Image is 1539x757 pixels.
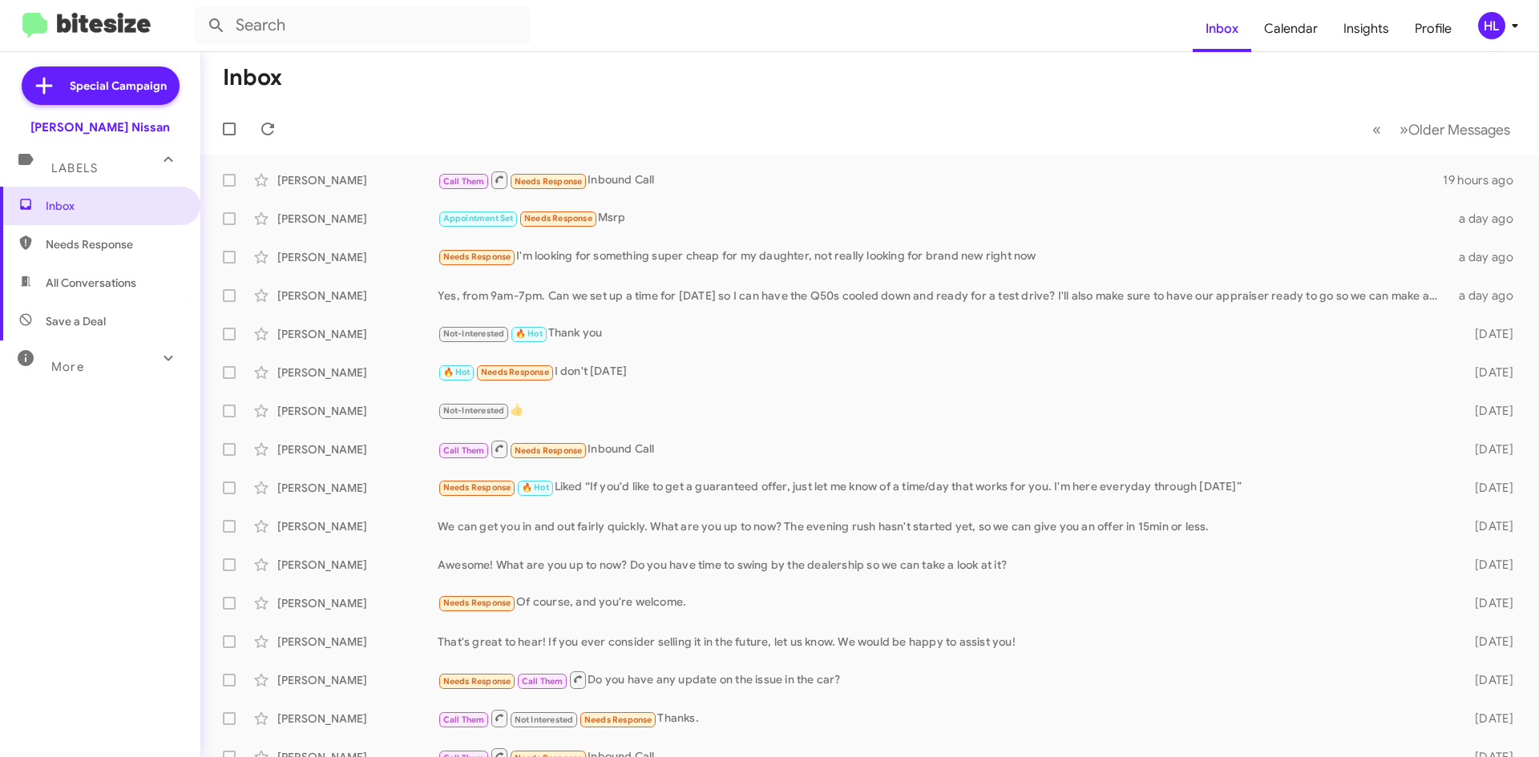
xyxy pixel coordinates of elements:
span: Labels [51,161,98,175]
div: [PERSON_NAME] [277,326,438,342]
div: [DATE] [1449,672,1526,688]
div: [PERSON_NAME] [277,364,438,381]
div: That's great to hear! If you ever consider selling it in the future, let us know. We would be hap... [438,634,1449,650]
span: 🔥 Hot [443,367,471,377]
div: [PERSON_NAME] [277,672,438,688]
span: More [51,360,84,374]
div: Yes, from 9am-7pm. Can we set up a time for [DATE] so I can have the Q50s cooled down and ready f... [438,288,1449,304]
span: Not-Interested [443,405,505,416]
div: 19 hours ago [1443,172,1526,188]
span: Call Them [443,445,485,456]
span: Call Them [443,176,485,187]
div: [PERSON_NAME] [277,441,438,457]
div: [DATE] [1449,595,1526,611]
span: Older Messages [1408,121,1510,139]
a: Special Campaign [22,66,180,105]
span: Call Them [443,715,485,725]
div: Thank you [438,324,1449,343]
span: Needs Response [515,445,583,456]
span: Needs Response [443,252,511,262]
span: Needs Response [515,176,583,187]
div: [DATE] [1449,557,1526,573]
span: Call Them [522,676,563,687]
div: [PERSON_NAME] [277,595,438,611]
a: Calendar [1251,6,1331,52]
span: Needs Response [443,482,511,493]
div: Liked “If you'd like to get a guaranteed offer, just let me know of a time/day that works for you... [438,478,1449,497]
button: Next [1390,113,1520,146]
span: Inbox [46,198,182,214]
span: Not-Interested [443,328,505,339]
div: [DATE] [1449,403,1526,419]
div: 👍 [438,401,1449,420]
div: [DATE] [1449,711,1526,727]
span: Needs Response [481,367,549,377]
span: Needs Response [584,715,652,725]
div: Do you have any update on the issue in the car? [438,670,1449,690]
div: I'm looking for something super cheap for my daughter, not really looking for brand new right now [438,248,1449,266]
div: [PERSON_NAME] [277,518,438,534]
button: Previous [1363,113,1391,146]
div: Thanks. [438,708,1449,728]
div: [PERSON_NAME] [277,172,438,188]
span: Not Interested [515,715,574,725]
div: Of course, and you're welcome. [438,594,1449,612]
div: HL [1478,12,1505,39]
a: Profile [1402,6,1464,52]
span: Needs Response [443,598,511,608]
button: HL [1464,12,1521,39]
div: [DATE] [1449,634,1526,650]
div: [DATE] [1449,364,1526,381]
div: a day ago [1449,288,1526,304]
div: [DATE] [1449,518,1526,534]
span: 🔥 Hot [522,482,549,493]
a: Inbox [1193,6,1251,52]
div: Msrp [438,209,1449,228]
span: » [1400,119,1408,139]
div: [PERSON_NAME] Nissan [30,119,170,135]
nav: Page navigation example [1363,113,1520,146]
div: [DATE] [1449,326,1526,342]
div: [PERSON_NAME] [277,288,438,304]
span: « [1372,119,1381,139]
input: Search [194,6,531,45]
div: [PERSON_NAME] [277,480,438,496]
h1: Inbox [223,65,282,91]
span: Needs Response [524,213,592,223]
span: Appointment Set [443,213,514,223]
div: Inbound Call [438,439,1449,459]
div: [PERSON_NAME] [277,711,438,727]
a: Insights [1331,6,1402,52]
div: a day ago [1449,249,1526,265]
div: [PERSON_NAME] [277,211,438,227]
span: All Conversations [46,275,136,291]
span: Needs Response [443,676,511,687]
div: I don't [DATE] [438,363,1449,381]
span: 🔥 Hot [515,328,543,339]
div: [DATE] [1449,441,1526,457]
span: Special Campaign [70,78,167,94]
div: Inbound Call [438,170,1443,190]
div: [DATE] [1449,480,1526,496]
div: [PERSON_NAME] [277,249,438,265]
div: [PERSON_NAME] [277,634,438,650]
span: Needs Response [46,236,182,252]
div: Awesome! What are you up to now? Do you have time to swing by the dealership so we can take a loo... [438,557,1449,573]
div: We can get you in and out fairly quickly. What are you up to now? The evening rush hasn't started... [438,518,1449,534]
div: [PERSON_NAME] [277,403,438,419]
div: [PERSON_NAME] [277,557,438,573]
div: a day ago [1449,211,1526,227]
span: Save a Deal [46,313,106,329]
